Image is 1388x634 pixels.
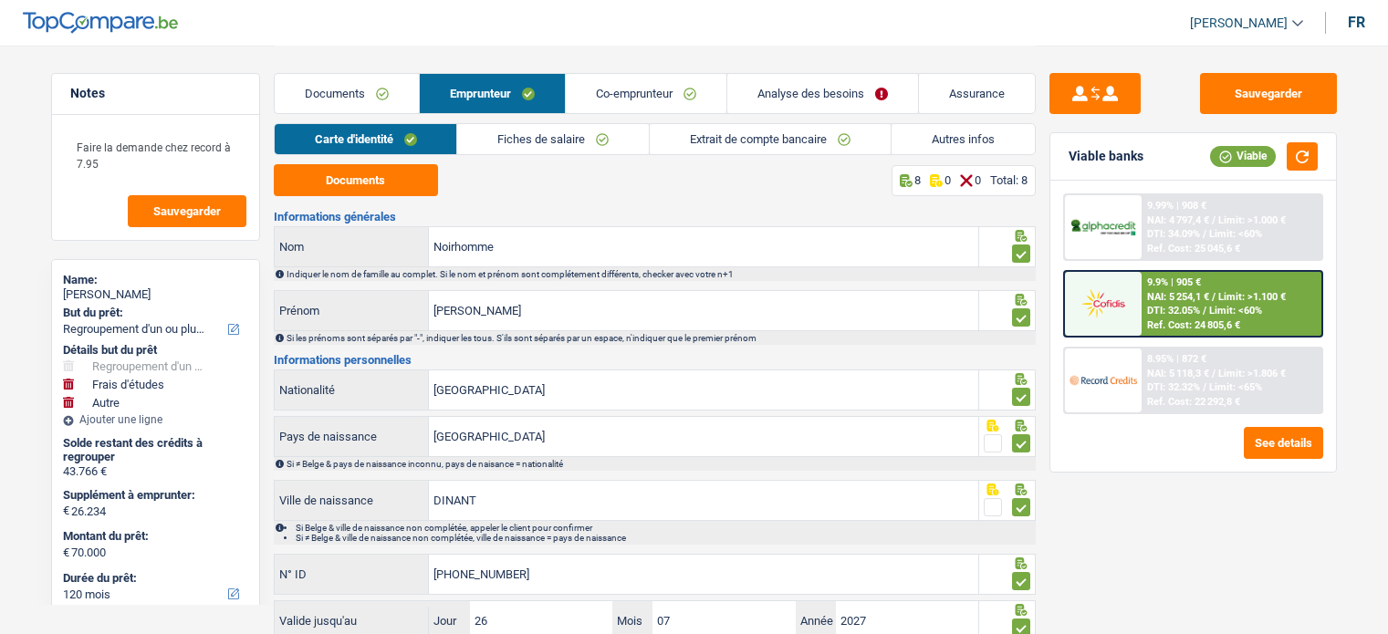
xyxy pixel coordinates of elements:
span: / [1212,368,1216,379]
p: 8 [914,173,921,187]
div: Indiquer le nom de famille au complet. Si le nom et prénom sont complétement différents, checker ... [287,269,1034,279]
span: NAI: 5 118,3 € [1147,368,1209,379]
div: 8.95% | 872 € [1147,353,1206,365]
a: Emprunteur [420,74,565,113]
a: Documents [275,74,419,113]
span: NAI: 4 797,4 € [1147,214,1209,226]
label: Durée du prêt: [63,571,245,586]
h5: Notes [70,86,241,101]
button: Documents [274,164,438,196]
span: / [1212,291,1216,303]
span: Limit: <60% [1209,228,1262,240]
label: Nationalité [275,370,430,410]
div: Ajouter une ligne [63,413,248,426]
img: Record Credits [1070,363,1137,397]
span: / [1212,214,1216,226]
div: Ref. Cost: 25 045,6 € [1147,243,1240,255]
a: Carte d'identité [275,124,457,154]
label: Supplément à emprunter: [63,488,245,503]
button: Sauvegarder [1200,73,1337,114]
span: Limit: >1.806 € [1218,368,1286,379]
span: Limit: >1.100 € [1218,291,1286,303]
input: Belgique [429,417,978,456]
a: Fiches de salaire [457,124,649,154]
span: Limit: <60% [1209,305,1262,317]
div: Viable banks [1069,149,1143,164]
span: [PERSON_NAME] [1190,16,1288,31]
div: Si les prénoms sont séparés par "-", indiquer les tous. S'ils sont séparés par un espace, n'indiq... [287,333,1034,343]
li: Si ≠ Belge & ville de naissance non complétée, ville de naissance = pays de naissance [296,533,1034,543]
a: Analyse des besoins [727,74,918,113]
div: 9.99% | 908 € [1147,200,1206,212]
div: Ref. Cost: 22 292,8 € [1147,396,1240,408]
h3: Informations personnelles [274,354,1036,366]
div: Viable [1210,146,1276,166]
span: € [63,504,69,518]
div: [PERSON_NAME] [63,287,248,302]
div: Total: 8 [990,173,1028,187]
span: € [63,546,69,560]
li: Si Belge & ville de naissance non complétée, appeler le client pour confirmer [296,523,1034,533]
label: But du prêt: [63,306,245,320]
img: AlphaCredit [1070,217,1137,238]
button: Sauvegarder [128,195,246,227]
a: [PERSON_NAME] [1175,8,1303,38]
span: NAI: 5 254,1 € [1147,291,1209,303]
label: Pays de naissance [275,417,430,456]
p: 0 [944,173,951,187]
label: Ville de naissance [275,481,430,520]
span: Limit: >1.000 € [1218,214,1286,226]
div: 43.766 € [63,464,248,479]
span: DTI: 32.32% [1147,381,1200,393]
div: Détails but du prêt [63,343,248,358]
div: Solde restant des crédits à regrouper [63,436,248,464]
span: Limit: <65% [1209,381,1262,393]
span: DTI: 32.05% [1147,305,1200,317]
span: Sauvegarder [153,205,221,217]
a: Autres infos [892,124,1035,154]
a: Extrait de compte bancaire [650,124,891,154]
img: TopCompare Logo [23,12,178,34]
label: Nom [275,227,430,266]
label: Prénom [275,291,430,330]
label: Montant du prêt: [63,529,245,544]
span: / [1203,305,1206,317]
a: Assurance [919,74,1035,113]
div: fr [1348,14,1365,31]
span: / [1203,381,1206,393]
span: DTI: 34.09% [1147,228,1200,240]
p: 0 [975,173,981,187]
div: Ref. Cost: 24 805,6 € [1147,319,1240,331]
div: Name: [63,273,248,287]
div: 9.9% | 905 € [1147,276,1201,288]
input: 590-1234567-89 [429,555,978,594]
img: Cofidis [1070,286,1137,320]
input: Belgique [429,370,978,410]
a: Co-emprunteur [566,74,726,113]
button: See details [1244,427,1323,459]
div: Si ≠ Belge & pays de naissance inconnu, pays de naisance = nationalité [287,459,1034,469]
h3: Informations générales [274,211,1036,223]
span: / [1203,228,1206,240]
label: N° ID [275,555,430,594]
